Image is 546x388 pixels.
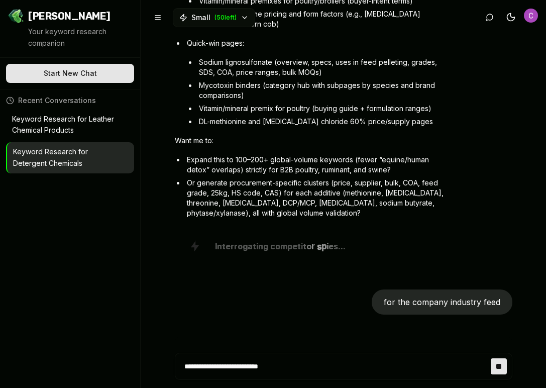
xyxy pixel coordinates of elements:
span: n [258,239,263,253]
span: for the company industry feed [384,297,500,307]
p: Quick-win pages: [187,37,445,49]
span: . [343,239,346,253]
li: DL-methionine and [MEDICAL_DATA] chloride 60% price/supply pages [197,117,445,127]
span: e [292,239,297,253]
span: e [328,239,333,254]
span: n [217,239,222,253]
span: r [234,239,238,253]
li: Mycotoxin binders (category hub with subpages by species and brand comparisons) [197,80,445,101]
button: Keyword Research for Detergent Chemicals [7,142,134,173]
span: . [341,239,343,253]
p: Keyword Research for Leather Chemical Products [12,114,114,137]
span: m [280,239,287,253]
span: o [275,239,280,253]
span: [PERSON_NAME] [28,9,111,23]
span: s [316,239,321,254]
span: e [226,239,231,253]
span: t [302,239,306,254]
span: o [306,239,311,253]
li: Expand this to 100–200+ global-volume keywords (fewer “equine/human detox” overlaps) strictly for... [185,155,445,175]
span: c [270,239,275,253]
button: Small(50left) [173,8,255,27]
p: Want me to: [175,135,445,147]
span: Start New Chat [44,68,97,78]
span: Small [191,13,210,23]
button: Start New Chat [6,64,134,83]
span: i [300,239,302,253]
li: Sodium lignosulfonate (overview, specs, uses in feed pelleting, grades, SDS, COA, price ranges, b... [197,57,445,77]
span: i [326,239,328,253]
span: r [311,239,315,254]
button: Open user button [524,9,538,23]
span: ( 50 left) [214,14,237,22]
span: t [222,239,226,253]
li: Or generate procurement-specific clusters (price, supplier, bulk, COA, feed grade, 25kg, HS code,... [185,178,445,218]
li: Methionine/choline pricing and form factors (e.g., [MEDICAL_DATA] chloride 60% corn cob) [197,9,445,29]
img: Jello SEO Logo [8,8,24,24]
li: Vitamin/mineral premix for poultry (buying guide + formulation ranges) [197,104,445,114]
span: r [231,239,234,253]
span: g [243,239,248,253]
p: Keyword Research for Detergent Chemicals [13,146,114,169]
span: s [333,239,338,253]
span: t [253,239,256,253]
span: g [263,239,268,253]
span: t [297,239,301,253]
button: Keyword Research for Leather Chemical Products [6,110,134,141]
span: o [238,239,243,253]
span: Recent Conversations [18,95,96,106]
p: Your keyword research companion [28,26,132,49]
span: p [287,239,292,253]
span: i [256,239,258,253]
span: a [248,239,253,253]
span: p [321,239,326,254]
img: Contact Chemtradeasia [524,9,538,23]
span: I [215,239,217,253]
span: . [338,239,341,253]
